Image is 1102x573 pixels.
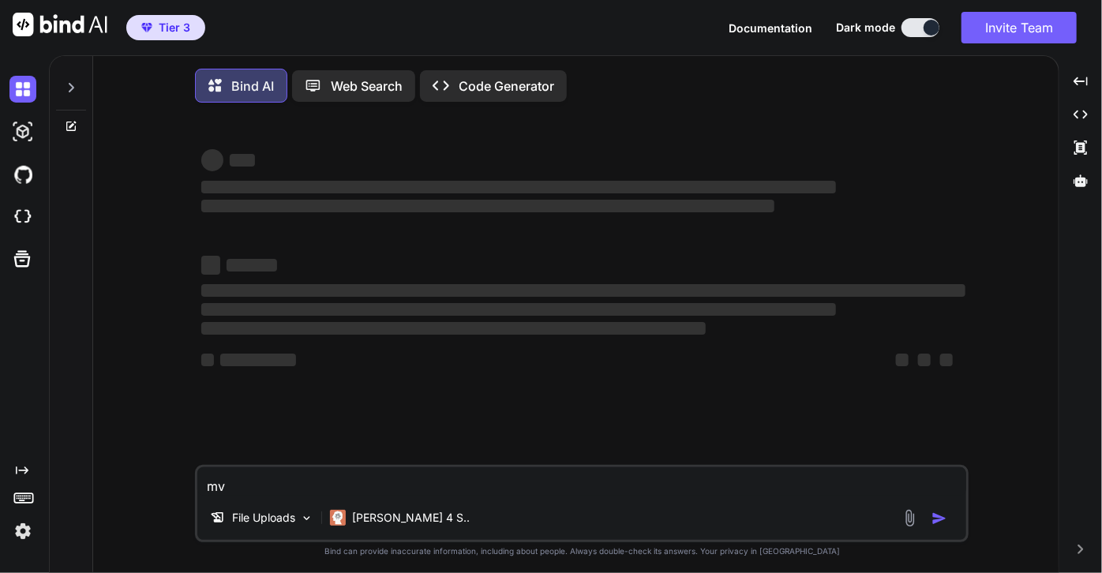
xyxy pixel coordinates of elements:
[201,181,835,193] span: ‌
[201,256,220,275] span: ‌
[13,13,107,36] img: Bind AI
[836,20,895,36] span: Dark mode
[459,77,554,95] p: Code Generator
[940,354,953,366] span: ‌
[201,149,223,171] span: ‌
[330,510,346,526] img: Claude 4 Sonnet
[896,354,909,366] span: ‌
[201,284,965,297] span: ‌
[197,467,966,496] textarea: mv
[9,76,36,103] img: darkChat
[9,204,36,230] img: cloudideIcon
[931,511,947,526] img: icon
[901,509,919,527] img: attachment
[9,118,36,145] img: darkAi-studio
[300,511,313,525] img: Pick Models
[201,322,706,335] span: ‌
[159,20,190,36] span: Tier 3
[195,545,969,557] p: Bind can provide inaccurate information, including about people. Always double-check its answers....
[729,20,812,36] button: Documentation
[729,21,812,35] span: Documentation
[220,354,296,366] span: ‌
[918,354,931,366] span: ‌
[961,12,1077,43] button: Invite Team
[201,200,774,212] span: ‌
[331,77,403,95] p: Web Search
[227,259,277,272] span: ‌
[201,354,214,366] span: ‌
[9,161,36,188] img: githubDark
[231,77,274,95] p: Bind AI
[230,154,255,167] span: ‌
[352,510,470,526] p: [PERSON_NAME] 4 S..
[201,303,835,316] span: ‌
[9,518,36,545] img: settings
[126,15,205,40] button: premiumTier 3
[232,510,295,526] p: File Uploads
[141,23,152,32] img: premium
